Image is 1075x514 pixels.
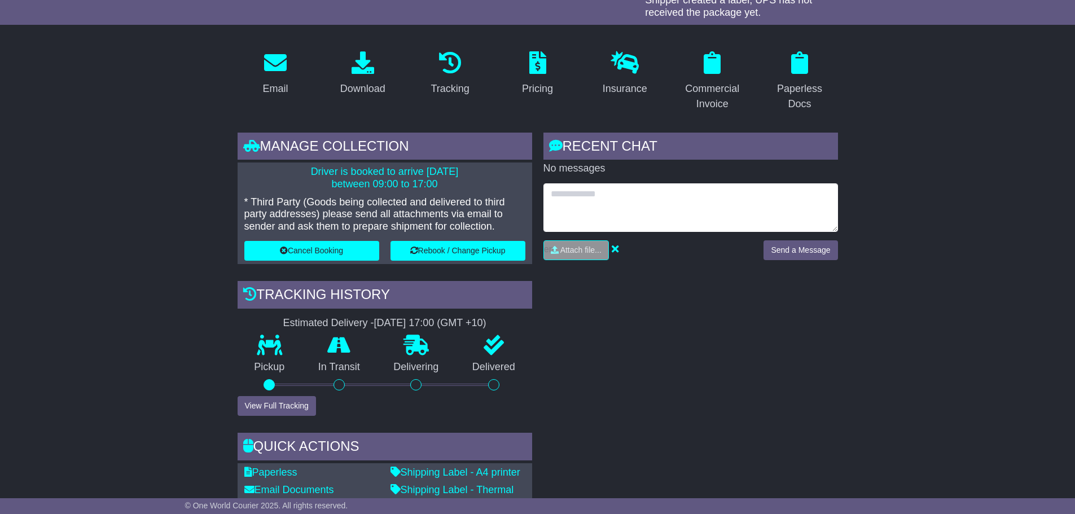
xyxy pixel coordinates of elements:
[515,47,560,100] a: Pricing
[390,241,525,261] button: Rebook / Change Pickup
[522,81,553,96] div: Pricing
[238,396,316,416] button: View Full Tracking
[238,281,532,311] div: Tracking history
[390,484,514,508] a: Shipping Label - Thermal printer
[244,196,525,233] p: * Third Party (Goods being collected and delivered to third party addresses) please send all atta...
[238,133,532,163] div: Manage collection
[455,361,532,374] p: Delivered
[185,501,348,510] span: © One World Courier 2025. All rights reserved.
[769,81,831,112] div: Paperless Docs
[431,81,469,96] div: Tracking
[543,133,838,163] div: RECENT CHAT
[340,81,385,96] div: Download
[595,47,655,100] a: Insurance
[244,166,525,190] p: Driver is booked to arrive [DATE] between 09:00 to 17:00
[390,467,520,478] a: Shipping Label - A4 printer
[674,47,751,116] a: Commercial Invoice
[764,240,837,260] button: Send a Message
[543,162,838,175] p: No messages
[255,47,295,100] a: Email
[238,433,532,463] div: Quick Actions
[244,241,379,261] button: Cancel Booking
[238,317,532,330] div: Estimated Delivery -
[333,47,393,100] a: Download
[374,317,486,330] div: [DATE] 17:00 (GMT +10)
[603,81,647,96] div: Insurance
[762,47,838,116] a: Paperless Docs
[244,467,297,478] a: Paperless
[262,81,288,96] div: Email
[244,484,334,495] a: Email Documents
[377,361,456,374] p: Delivering
[238,361,302,374] p: Pickup
[423,47,476,100] a: Tracking
[682,81,743,112] div: Commercial Invoice
[301,361,377,374] p: In Transit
